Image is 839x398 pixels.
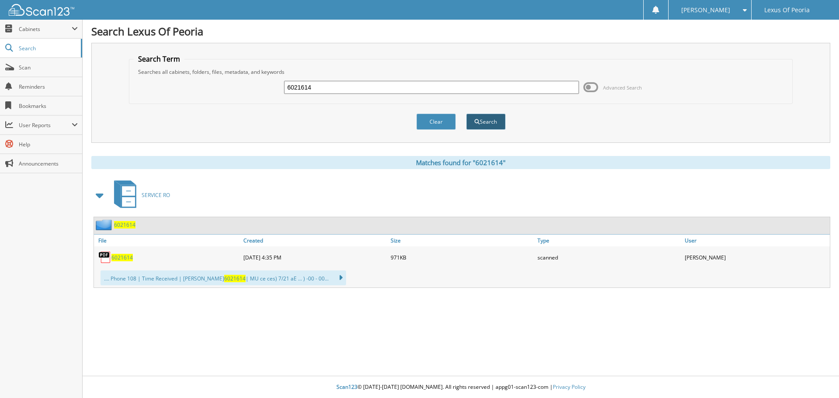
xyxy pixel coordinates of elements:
[19,64,78,71] span: Scan
[9,4,74,16] img: scan123-logo-white.svg
[553,383,586,391] a: Privacy Policy
[134,68,788,76] div: Searches all cabinets, folders, files, metadata, and keywords
[96,219,114,230] img: folder2.png
[764,7,810,13] span: Lexus Of Peoria
[535,235,683,246] a: Type
[466,114,506,130] button: Search
[91,156,830,169] div: Matches found for "6021614"
[83,377,839,398] div: © [DATE]-[DATE] [DOMAIN_NAME]. All rights reserved | appg01-scan123-com |
[142,191,170,199] span: SERVICE RO
[416,114,456,130] button: Clear
[109,178,170,212] a: SERVICE RO
[681,7,730,13] span: [PERSON_NAME]
[101,270,346,285] div: .... Phone 108 | Time Received | [PERSON_NAME] | MU ce ces) 7/21 aE ... ) -00 - 00...
[114,221,135,228] a: 6021614
[19,83,78,90] span: Reminders
[795,356,839,398] iframe: Chat Widget
[111,254,133,261] a: 6021614
[535,249,683,266] div: scanned
[98,251,111,264] img: PDF.png
[19,160,78,167] span: Announcements
[241,249,388,266] div: [DATE] 4:35 PM
[241,235,388,246] a: Created
[19,121,72,129] span: User Reports
[388,235,536,246] a: Size
[336,383,357,391] span: Scan123
[683,249,830,266] div: [PERSON_NAME]
[19,45,76,52] span: Search
[224,275,246,282] span: 6021614
[603,84,642,91] span: Advanced Search
[19,25,72,33] span: Cabinets
[19,102,78,110] span: Bookmarks
[683,235,830,246] a: User
[388,249,536,266] div: 971KB
[94,235,241,246] a: File
[19,141,78,148] span: Help
[91,24,830,38] h1: Search Lexus Of Peoria
[134,54,184,64] legend: Search Term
